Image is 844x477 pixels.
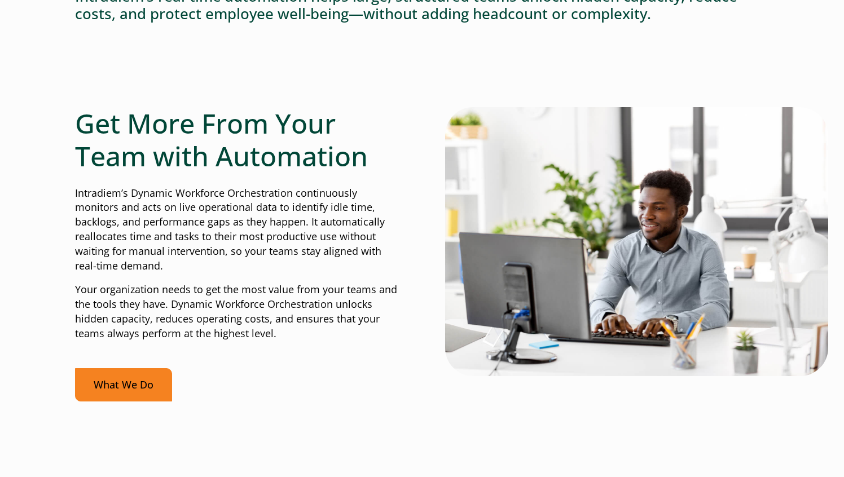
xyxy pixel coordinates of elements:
a: What We Do [75,368,172,401]
h2: Get More From Your Team with Automation [75,107,399,172]
p: Intradiem’s Dynamic Workforce Orchestration continuously monitors and acts on live operational da... [75,186,399,273]
img: Man typing on computer with real-time automation [445,107,828,376]
p: Your organization needs to get the most value from your teams and the tools they have. Dynamic Wo... [75,282,399,341]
